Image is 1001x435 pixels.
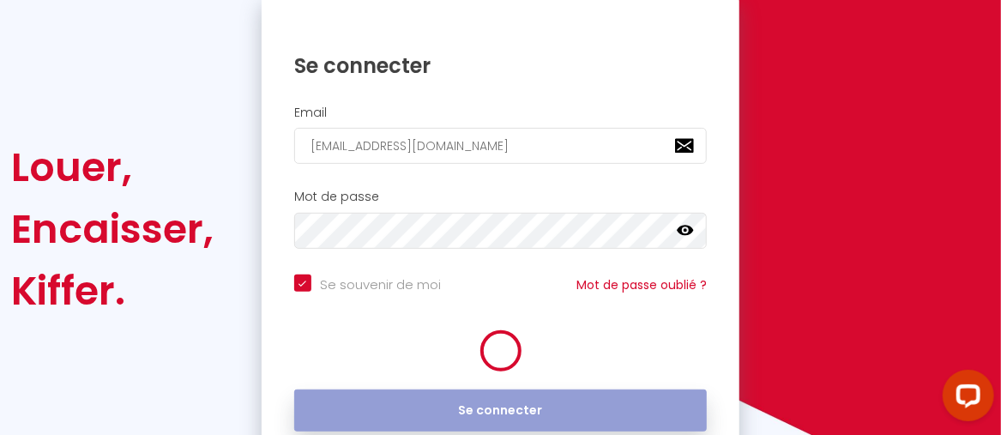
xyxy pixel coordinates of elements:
[294,390,707,432] button: Se connecter
[929,363,1001,435] iframe: LiveChat chat widget
[11,136,214,198] div: Louer,
[576,276,707,293] a: Mot de passe oublié ?
[11,198,214,260] div: Encaisser,
[11,260,214,322] div: Kiffer.
[294,128,707,164] input: Ton Email
[294,106,707,120] h2: Email
[294,190,707,204] h2: Mot de passe
[294,52,707,79] h1: Se connecter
